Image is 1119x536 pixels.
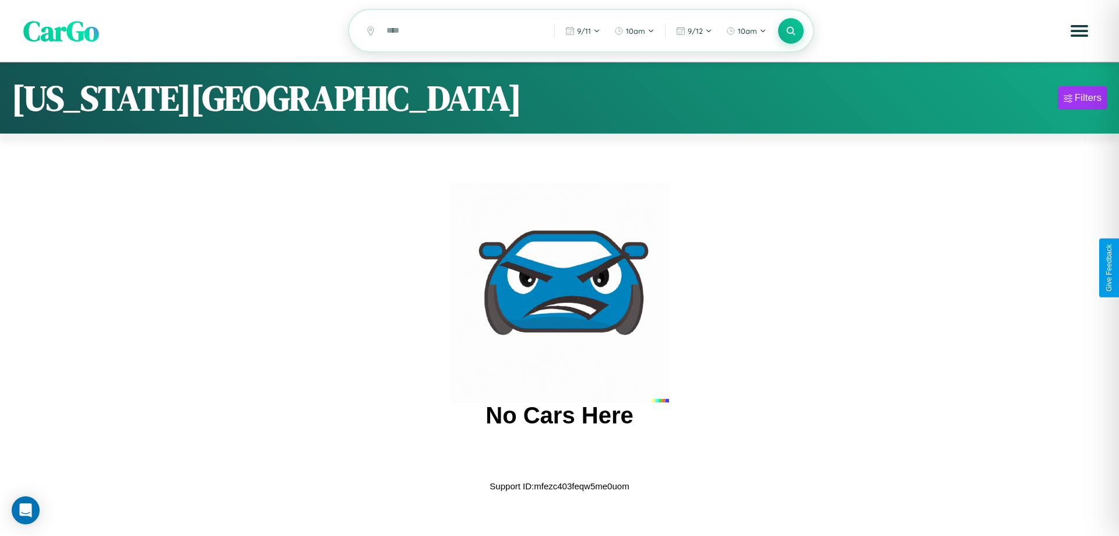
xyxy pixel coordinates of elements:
div: Give Feedback [1105,244,1113,292]
div: Filters [1075,92,1102,104]
p: Support ID: mfezc403feqw5me0uom [490,478,629,494]
button: Open menu [1063,15,1096,47]
button: 10am [608,22,660,40]
button: 9/11 [559,22,606,40]
span: 9 / 12 [688,26,703,36]
h2: No Cars Here [485,402,633,429]
button: 9/12 [670,22,718,40]
h1: [US_STATE][GEOGRAPHIC_DATA] [12,74,522,122]
span: 9 / 11 [577,26,591,36]
button: 10am [720,22,772,40]
span: 10am [626,26,645,36]
img: car [450,183,669,402]
div: Open Intercom Messenger [12,496,40,524]
span: CarGo [23,12,99,50]
button: Filters [1058,86,1107,110]
span: 10am [738,26,757,36]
